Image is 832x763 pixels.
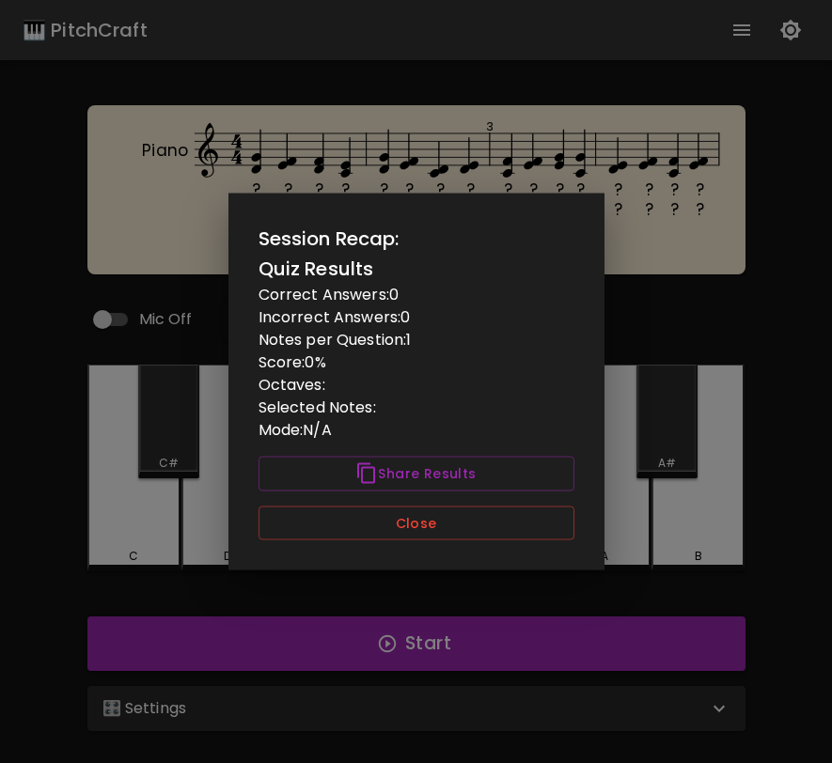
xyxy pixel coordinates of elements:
p: Correct Answers: 0 [259,284,574,306]
p: Score: 0 % [259,351,574,374]
p: Incorrect Answers: 0 [259,306,574,329]
p: Mode: N/A [259,419,574,442]
p: Notes per Question: 1 [259,329,574,351]
p: Selected Notes: [259,397,574,419]
button: Close [259,506,574,540]
button: Share Results [259,457,574,491]
p: Octaves: [259,374,574,397]
h2: Session Recap: [259,224,574,254]
h6: Quiz Results [259,254,574,284]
